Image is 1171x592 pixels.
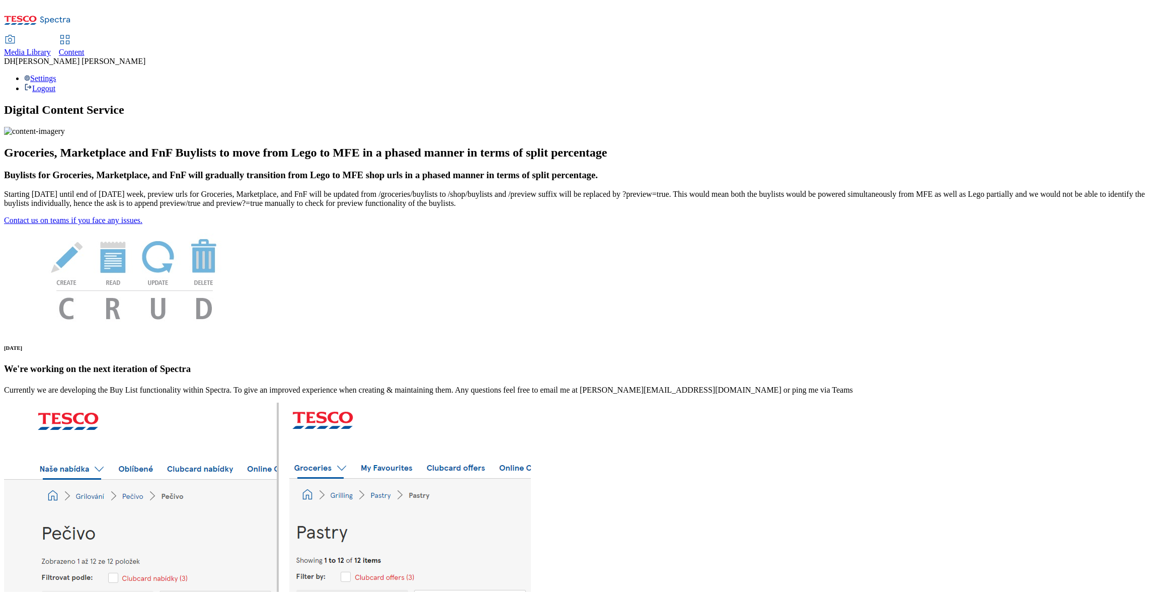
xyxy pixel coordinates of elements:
[59,48,85,56] span: Content
[4,225,266,330] img: News Image
[4,170,1167,181] h3: Buylists for Groceries, Marketplace, and FnF will gradually transition from Lego to MFE shop urls...
[4,48,51,56] span: Media Library
[24,84,55,93] a: Logout
[4,363,1167,375] h3: We're working on the next iteration of Spectra
[16,57,145,65] span: [PERSON_NAME] [PERSON_NAME]
[4,386,1167,395] p: Currently we are developing the Buy List functionality within Spectra. To give an improved experi...
[24,74,56,83] a: Settings
[4,36,51,57] a: Media Library
[4,190,1167,208] p: Starting [DATE] until end of [DATE] week, preview urls for Groceries, Marketplace, and FnF will b...
[4,103,1167,117] h1: Digital Content Service
[59,36,85,57] a: Content
[4,216,142,225] a: Contact us on teams if you face any issues.
[4,57,16,65] span: DH
[4,146,1167,160] h2: Groceries, Marketplace and FnF Buylists to move from Lego to MFE in a phased manner in terms of s...
[4,127,65,136] img: content-imagery
[4,345,1167,351] h6: [DATE]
